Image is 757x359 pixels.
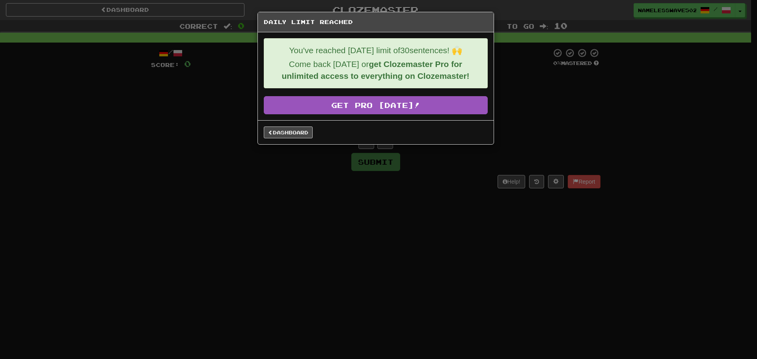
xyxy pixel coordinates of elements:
[270,58,481,82] p: Come back [DATE] or
[264,18,488,26] h5: Daily Limit Reached
[270,45,481,56] p: You've reached [DATE] limit of 30 sentences! 🙌
[282,60,469,80] strong: get Clozemaster Pro for unlimited access to everything on Clozemaster!
[264,96,488,114] a: Get Pro [DATE]!
[264,126,313,138] a: Dashboard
